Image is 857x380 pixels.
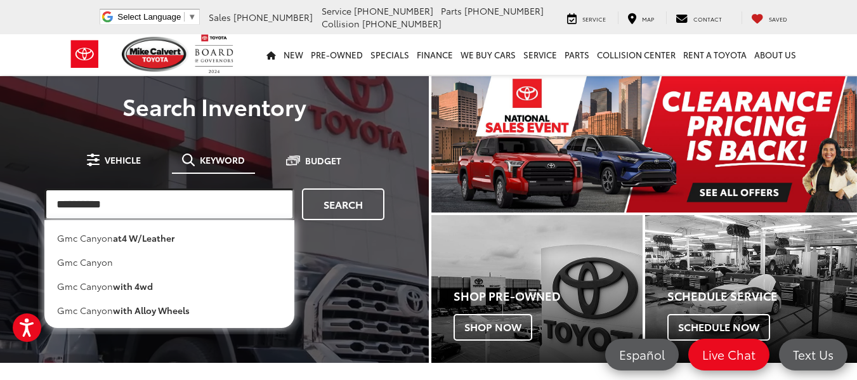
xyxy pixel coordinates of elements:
[44,322,294,346] li: gmc canyon
[666,11,731,24] a: Contact
[113,304,190,317] b: with alloy wheels
[679,34,750,75] a: Rent a Toyota
[117,12,196,22] a: Select Language​
[200,155,245,164] span: Keyword
[688,339,769,370] a: Live Chat
[769,15,787,23] span: Saved
[322,17,360,30] span: Collision
[322,4,351,17] span: Service
[787,346,840,362] span: Text Us
[558,11,615,24] a: Service
[27,93,402,119] h3: Search Inventory
[61,34,108,75] img: Toyota
[302,188,384,220] a: Search
[750,34,800,75] a: About Us
[667,290,857,303] h4: Schedule Service
[44,220,294,250] li: gmc canyon
[613,346,671,362] span: Español
[188,12,196,22] span: ▼
[44,274,294,298] li: gmc canyon
[367,34,413,75] a: Specials
[464,4,544,17] span: [PHONE_NUMBER]
[44,298,294,322] li: gmc canyon
[113,280,153,292] b: with 4wd
[696,346,762,362] span: Live Chat
[520,34,561,75] a: Service
[645,215,857,364] a: Schedule Service Schedule Now
[582,15,606,23] span: Service
[441,4,462,17] span: Parts
[117,12,181,22] span: Select Language
[779,339,847,370] a: Text Us
[209,11,231,23] span: Sales
[44,220,294,328] ul: Search Suggestions
[305,156,341,165] span: Budget
[105,155,141,164] span: Vehicle
[413,34,457,75] a: Finance
[122,37,189,72] img: Mike Calvert Toyota
[280,34,307,75] a: New
[431,215,643,364] a: Shop Pre-Owned Shop Now
[362,17,442,30] span: [PHONE_NUMBER]
[693,15,722,23] span: Contact
[307,34,367,75] a: Pre-Owned
[454,290,643,303] h4: Shop Pre-Owned
[618,11,664,24] a: Map
[605,339,679,370] a: Español
[561,34,593,75] a: Parts
[354,4,433,17] span: [PHONE_NUMBER]
[742,11,797,24] a: My Saved Vehicles
[431,215,643,364] div: Toyota
[263,34,280,75] a: Home
[184,12,185,22] span: ​
[454,314,532,341] span: Shop Now
[113,232,174,244] b: at4 w/leather
[667,314,770,341] span: Schedule Now
[642,15,654,23] span: Map
[457,34,520,75] a: WE BUY CARS
[233,11,313,23] span: [PHONE_NUMBER]
[593,34,679,75] a: Collision Center
[44,250,294,274] li: gmc canyon
[645,215,857,364] div: Toyota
